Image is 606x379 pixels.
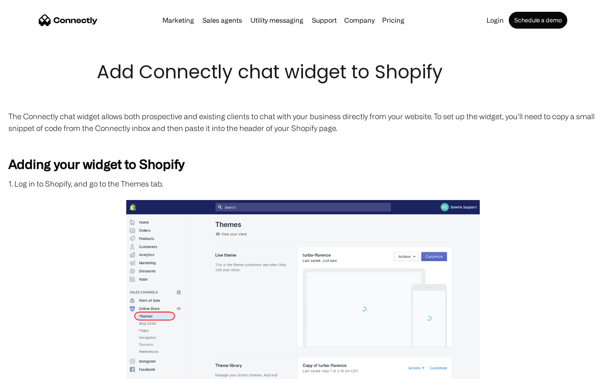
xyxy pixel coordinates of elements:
[17,364,50,376] ul: Language list
[97,59,509,85] h1: Add Connectly chat widget to Shopify
[8,178,598,189] p: 1. Log in to Shopify, and go to the Themes tab.
[379,17,408,24] a: Pricing
[159,17,197,24] a: Marketing
[483,17,507,24] a: Login
[8,157,184,171] strong: Adding your widget to Shopify
[8,364,50,376] aside: Language selected: English
[247,17,307,24] a: Utility messaging
[308,17,340,24] a: Support
[509,12,567,29] a: Schedule a demo
[8,110,598,134] p: The Connectly chat widget allows both prospective and existing clients to chat with your business...
[199,17,245,24] a: Sales agents
[344,14,375,26] div: Company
